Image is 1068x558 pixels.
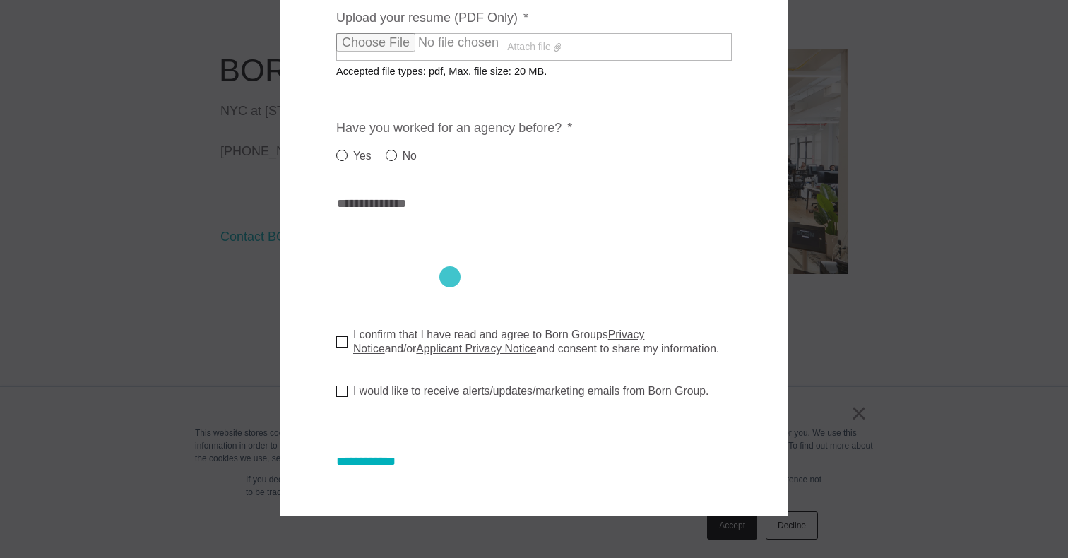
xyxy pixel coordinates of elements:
a: Applicant Privacy Notice [416,343,536,355]
label: I would like to receive alerts/updates/marketing emails from Born Group. [336,384,708,398]
label: I confirm that I have read and agree to Born Groups and/or and consent to share my information. [336,328,743,356]
label: No [386,148,417,165]
label: Yes [336,148,372,165]
label: Upload your resume (PDF Only) [336,10,528,26]
label: Have you worked for an agency before? [336,120,572,136]
label: Attach file [336,33,732,61]
span: Accepted file types: pdf, Max. file size: 20 MB. [336,54,558,77]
